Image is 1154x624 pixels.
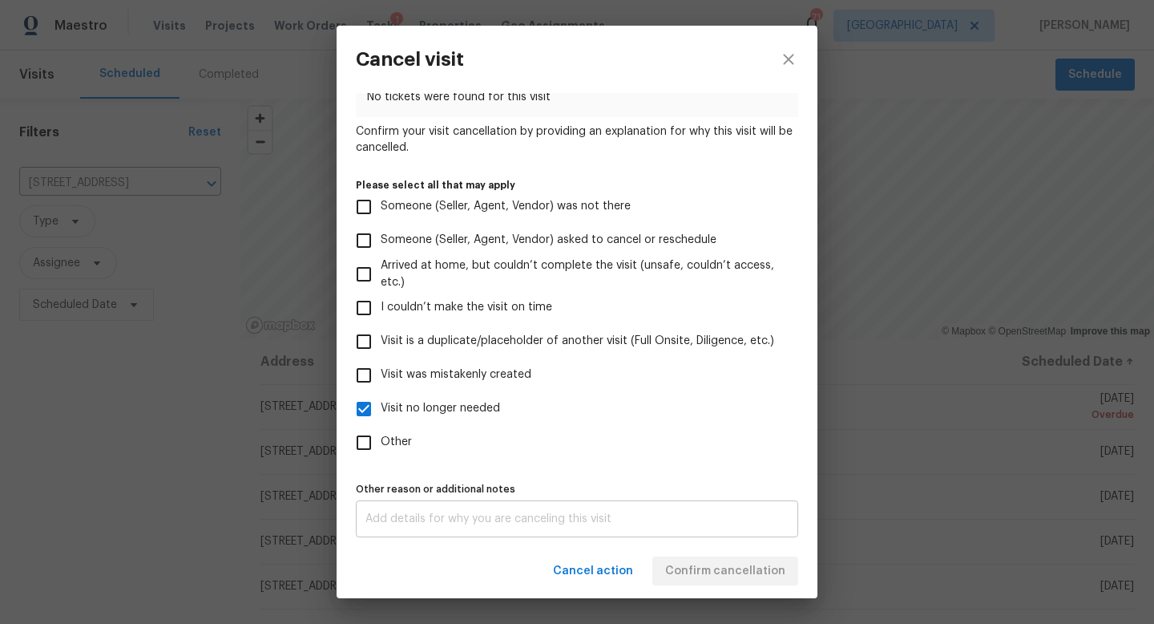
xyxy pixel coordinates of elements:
[553,561,633,581] span: Cancel action
[381,333,774,350] span: Visit is a duplicate/placeholder of another visit (Full Onsite, Diligence, etc.)
[381,198,631,215] span: Someone (Seller, Agent, Vendor) was not there
[547,557,640,586] button: Cancel action
[356,484,798,494] label: Other reason or additional notes
[381,367,531,383] span: Visit was mistakenly created
[356,124,798,156] span: Confirm your visit cancellation by providing an explanation for why this visit will be cancelled.
[760,26,817,93] button: close
[356,48,464,71] h3: Cancel visit
[381,434,412,451] span: Other
[381,400,500,417] span: Visit no longer needed
[381,257,785,291] span: Arrived at home, but couldn’t complete the visit (unsafe, couldn’t access, etc.)
[381,232,716,249] span: Someone (Seller, Agent, Vendor) asked to cancel or reschedule
[381,299,552,316] span: I couldn’t make the visit on time
[367,89,786,105] span: No tickets were found for this visit
[356,180,798,190] label: Please select all that may apply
